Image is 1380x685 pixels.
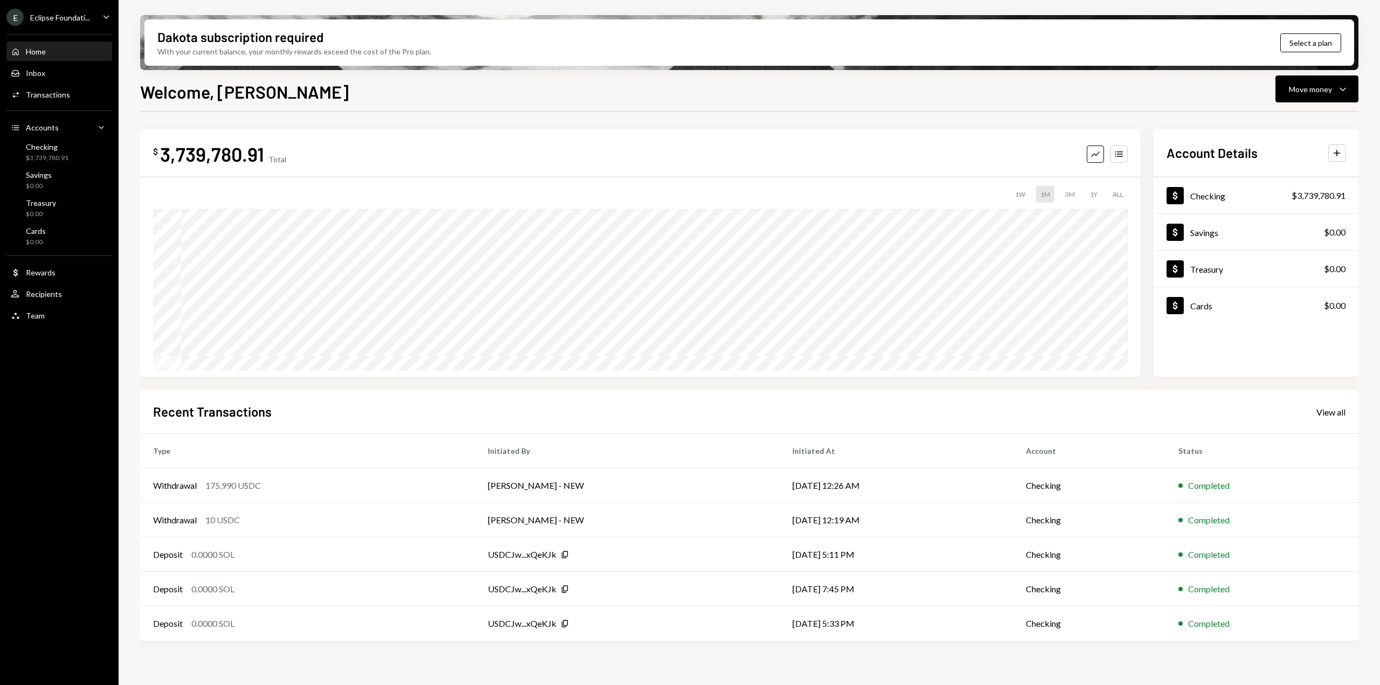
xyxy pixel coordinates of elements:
div: Completed [1188,617,1230,630]
a: Inbox [6,63,112,82]
td: [DATE] 5:11 PM [779,537,1013,572]
div: Savings [1190,227,1218,238]
div: E [6,9,24,26]
div: Inbox [26,68,45,78]
a: Savings$0.00 [1154,214,1358,250]
div: 3M [1061,186,1079,203]
div: $3,739,780.91 [1292,189,1345,202]
div: Checking [1190,191,1225,201]
a: Team [6,306,112,325]
div: $0.00 [1324,226,1345,239]
div: $0.00 [1324,262,1345,275]
div: Completed [1188,548,1230,561]
div: Checking [26,142,68,151]
div: $0.00 [26,238,46,247]
a: Savings$0.00 [6,167,112,193]
h2: Recent Transactions [153,403,272,420]
th: Initiated By [475,434,780,468]
div: Deposit [153,583,183,596]
td: Checking [1013,468,1165,503]
th: Type [140,434,475,468]
div: 1Y [1086,186,1102,203]
div: Savings [26,170,52,179]
a: Accounts [6,117,112,137]
div: Accounts [26,123,59,132]
div: Deposit [153,548,183,561]
button: Select a plan [1280,33,1341,52]
a: Checking$3,739,780.91 [6,139,112,165]
div: USDCJw...xQeKJk [488,583,556,596]
div: $ [153,146,158,157]
td: [PERSON_NAME] - NEW [475,468,780,503]
div: Home [26,47,46,56]
div: 0.0000 SOL [191,617,234,630]
div: 1W [1011,186,1030,203]
a: Cards$0.00 [6,223,112,249]
th: Initiated At [779,434,1013,468]
a: Rewards [6,262,112,282]
div: Withdrawal [153,479,197,492]
a: Recipients [6,284,112,303]
div: 175,990 USDC [205,479,261,492]
a: View all [1316,406,1345,418]
a: Treasury$0.00 [6,195,112,221]
div: Completed [1188,479,1230,492]
th: Status [1165,434,1358,468]
div: With your current balance, your monthly rewards exceed the cost of the Pro plan. [157,46,431,57]
div: Completed [1188,514,1230,527]
div: $3,739,780.91 [26,154,68,163]
div: 3,739,780.91 [160,142,264,166]
div: Total [268,155,286,164]
td: Checking [1013,537,1165,572]
h2: Account Details [1167,144,1258,162]
div: $0.00 [26,210,56,219]
div: Transactions [26,90,70,99]
div: USDCJw...xQeKJk [488,548,556,561]
div: Withdrawal [153,514,197,527]
div: Recipients [26,289,62,299]
div: View all [1316,407,1345,418]
td: [PERSON_NAME] - NEW [475,503,780,537]
a: Transactions [6,85,112,104]
td: Checking [1013,606,1165,641]
div: Treasury [1190,264,1223,274]
td: [DATE] 12:19 AM [779,503,1013,537]
div: Cards [1190,301,1212,311]
div: 1M [1036,186,1054,203]
a: Treasury$0.00 [1154,251,1358,287]
div: Treasury [26,198,56,207]
div: $0.00 [1324,299,1345,312]
div: ALL [1108,186,1128,203]
button: Move money [1275,75,1358,102]
a: Cards$0.00 [1154,287,1358,323]
div: Cards [26,226,46,236]
div: Completed [1188,583,1230,596]
div: Dakota subscription required [157,28,323,46]
div: Rewards [26,268,56,277]
td: [DATE] 12:26 AM [779,468,1013,503]
div: 10 USDC [205,514,240,527]
a: Home [6,41,112,61]
td: Checking [1013,572,1165,606]
div: 0.0000 SOL [191,548,234,561]
div: $0.00 [26,182,52,191]
div: USDCJw...xQeKJk [488,617,556,630]
td: Checking [1013,503,1165,537]
h1: Welcome, [PERSON_NAME] [140,81,349,102]
th: Account [1013,434,1165,468]
td: [DATE] 5:33 PM [779,606,1013,641]
div: Move money [1289,84,1332,95]
div: Team [26,311,45,320]
a: Checking$3,739,780.91 [1154,177,1358,213]
div: 0.0000 SOL [191,583,234,596]
div: Deposit [153,617,183,630]
td: [DATE] 7:45 PM [779,572,1013,606]
div: Eclipse Foundati... [30,13,90,22]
